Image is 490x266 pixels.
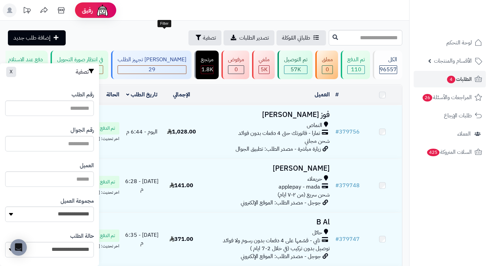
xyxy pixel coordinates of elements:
span: [DATE] - 6:35 م [125,231,159,247]
h3: تصفية [76,68,94,75]
a: المراجعات والأسئلة26 [414,89,486,106]
a: #379756 [335,128,360,136]
img: ai-face.png [96,3,109,17]
a: الحالة [106,91,119,99]
span: 5K [261,65,268,74]
span: 4 [447,76,456,84]
div: 1845 [201,66,213,74]
span: لوحة التحكم [446,38,472,47]
span: 96557 [380,65,397,74]
span: الطلبات [446,74,472,84]
div: تم الدفع [347,56,365,64]
span: تصفية [203,34,216,42]
a: العميل [315,91,330,99]
h3: [PERSON_NAME] [204,164,330,172]
div: الكل [379,56,397,64]
span: السلات المتروكة [426,147,472,157]
span: 371.00 [170,235,193,243]
span: 1,028.00 [167,128,196,136]
span: حريملاء [307,175,322,183]
div: مرتجع [201,56,214,64]
label: مجموعة العميل [61,197,94,205]
span: applepay - mada [279,183,320,191]
div: معلق [322,56,333,64]
span: [DATE] - 6:28 م [125,177,159,193]
div: ملغي [259,56,270,64]
label: رقم الجوال [70,126,94,134]
a: العملاء [414,126,486,142]
a: السلات المتروكة425 [414,144,486,160]
a: مرفوض 0 [220,51,251,79]
span: جوجل - مصدر الطلب: الموقع الإلكتروني [241,199,321,207]
span: 141.00 [170,181,193,190]
a: الكل96557 [371,51,404,79]
span: X [10,68,13,75]
div: Open Intercom Messenger [10,239,27,256]
span: 1.8K [202,65,213,74]
span: 0 [326,65,329,74]
a: طلبات الإرجاع [414,107,486,124]
a: الطلبات4 [414,71,486,87]
a: تصدير الطلبات [224,30,274,45]
div: [PERSON_NAME] تجهيز الطلب [118,56,186,64]
a: تم الدفع 110 [339,51,371,79]
div: 0 [228,66,244,74]
span: 29 [149,65,155,74]
span: رفيق [82,6,93,14]
span: إضافة طلب جديد [13,34,51,42]
label: العميل [80,162,94,170]
a: تحديثات المنصة [18,3,35,19]
a: #379748 [335,181,360,190]
div: 0 [322,66,333,74]
a: #379747 [335,235,360,243]
h3: B Al [204,218,330,226]
span: # [335,128,339,136]
span: طلبات الإرجاع [444,111,472,120]
a: طلباتي المُوكلة [276,30,326,45]
a: مرتجع 1.8K [193,51,220,79]
h3: فوز [PERSON_NAME] [204,111,330,119]
img: logo-2.png [443,5,483,20]
span: تابي - قسّمها على 4 دفعات بدون رسوم ولا فوائد [223,237,320,245]
a: # [335,91,339,99]
span: اليوم - 6:44 م [126,128,157,136]
a: دفع عند الاستلام 0 [0,51,49,79]
div: 110 [348,66,364,74]
span: الأقسام والمنتجات [434,56,472,66]
span: العملاء [457,129,471,139]
span: 0 [235,65,238,74]
span: تمارا - فاتورتك حتى 4 دفعات بدون فوائد [238,129,320,137]
div: دفع عند الاستلام [8,56,43,64]
span: شحن مجاني [305,137,330,145]
a: معلق 0 [314,51,339,79]
div: مرفوض [228,56,244,64]
a: الإجمالي [173,91,190,99]
a: [PERSON_NAME] تجهيز الطلب 29 [110,51,193,79]
span: طلباتي المُوكلة [282,34,310,42]
div: Filter [157,20,171,28]
span: 57K [291,65,301,74]
a: في انتظار صورة التحويل 0 [49,51,110,79]
span: تم الدفع [100,179,115,185]
button: X [6,67,16,77]
a: تاريخ الطلب [126,91,157,99]
span: تم الدفع [100,125,115,132]
span: زيارة مباشرة - مصدر الطلب: تطبيق الجوال [236,145,321,153]
span: 110 [351,65,361,74]
span: 425 [427,149,439,157]
button: تصفية [188,30,221,45]
span: شحن سريع (من ٢-٧ ايام) [277,191,330,199]
a: إضافة طلب جديد [8,30,66,45]
span: تم الدفع [100,232,115,239]
span: تصدير الطلبات [239,34,269,42]
span: توصيل بدون تركيب (في خلال 2-7 ايام ) [250,244,330,253]
label: حالة الطلب [70,232,94,240]
div: تم التوصيل [284,56,307,64]
span: 26 [422,94,432,102]
div: في انتظار صورة التحويل [57,56,103,64]
div: 57046 [284,66,307,74]
span: # [335,235,339,243]
span: النماص [307,121,322,129]
label: رقم الطلب [72,91,94,99]
a: ملغي 5K [251,51,276,79]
